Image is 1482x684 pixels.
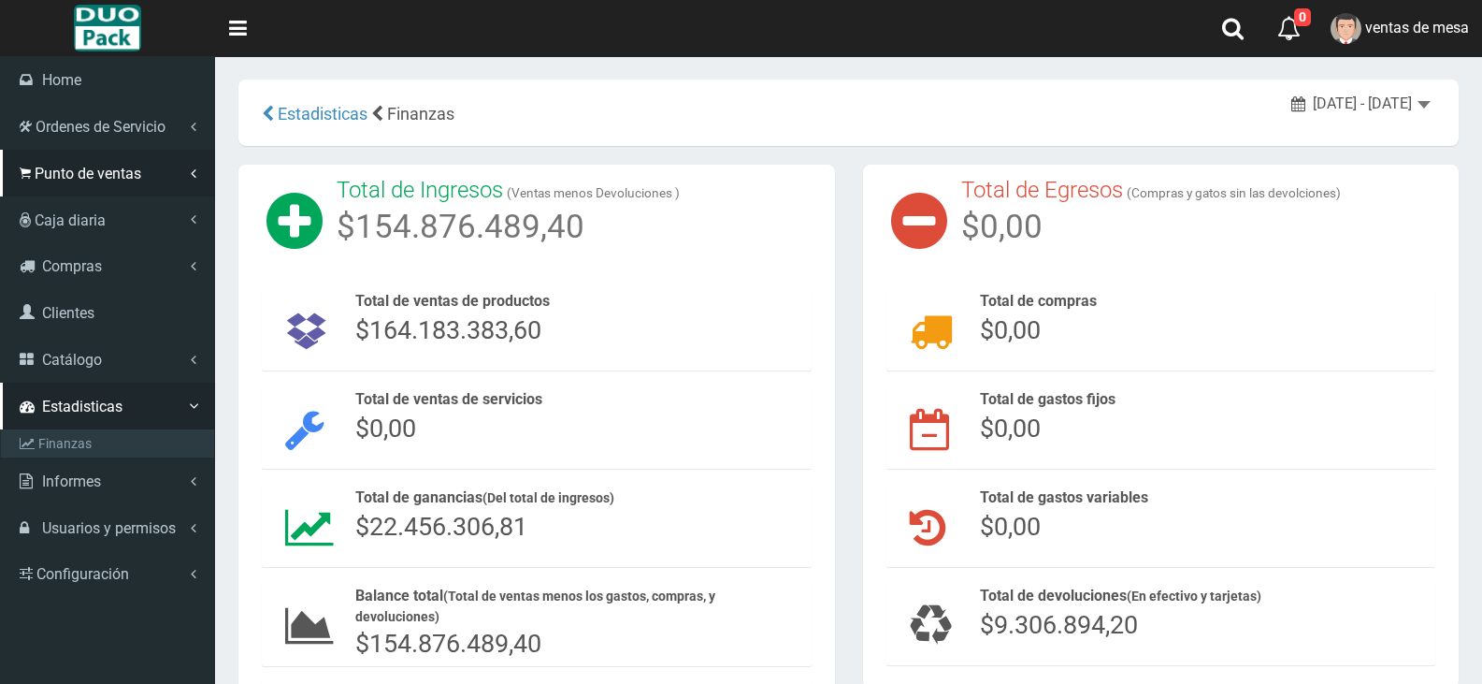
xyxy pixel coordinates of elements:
[42,71,81,89] span: Home
[980,488,1148,506] span: Total de gastos variables
[42,257,102,275] span: Compras
[6,429,214,458] a: Finanzas
[1331,13,1361,44] img: User Image
[35,165,141,182] span: Punto de ventas
[36,118,165,136] span: Ordenes de Servicio
[355,488,614,506] span: Total de ganancias
[355,315,541,345] span: $164.183.383,60
[74,5,140,51] img: Logo grande
[482,490,614,505] small: (Del total de ingresos)
[355,292,550,310] span: Total de ventas de productos
[36,565,129,583] span: Configuración
[980,512,1041,542] span: $0,00
[387,104,454,124] span: Finanzas
[1365,19,1469,36] span: ventas de mesa
[355,587,715,625] span: Balance total
[355,629,541,659] span: $154.876.489,40
[42,304,94,322] span: Clientes
[507,185,680,200] small: (Ventas menos Devoluciones )
[980,587,1261,604] span: Total de devoluciones
[337,179,503,201] h3: Total de Ingresos
[274,104,367,124] a: Estadisticas
[42,398,122,415] span: Estadisticas
[355,390,542,408] span: Total de ventas de servicios
[42,473,101,490] span: Informes
[980,390,1115,408] span: Total de gastos fijos
[980,315,1041,345] span: $0,00
[337,208,584,246] span: $154.876.489,40
[961,208,1043,246] span: $0,00
[961,179,1123,201] h3: Total de Egresos
[278,104,367,124] span: Estadisticas
[1294,8,1311,26] span: 0
[355,589,715,624] small: (Total de ventas menos los gastos, compras, y devoluciones)
[355,512,527,542] span: $22.456.306,81
[980,292,1097,310] span: Total de compras
[1313,95,1412,112] span: [DATE] - [DATE]
[1127,185,1341,200] small: (Compras y gatos sin las devolciones)
[1127,589,1261,604] small: (En efectivo y tarjetas)
[42,351,102,369] span: Catálogo
[355,414,416,444] span: $0,00
[42,519,176,537] span: Usuarios y permisos
[980,414,1041,444] span: $0,00
[35,211,106,229] span: Caja diaria
[980,610,1138,640] span: $9.306.894,20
